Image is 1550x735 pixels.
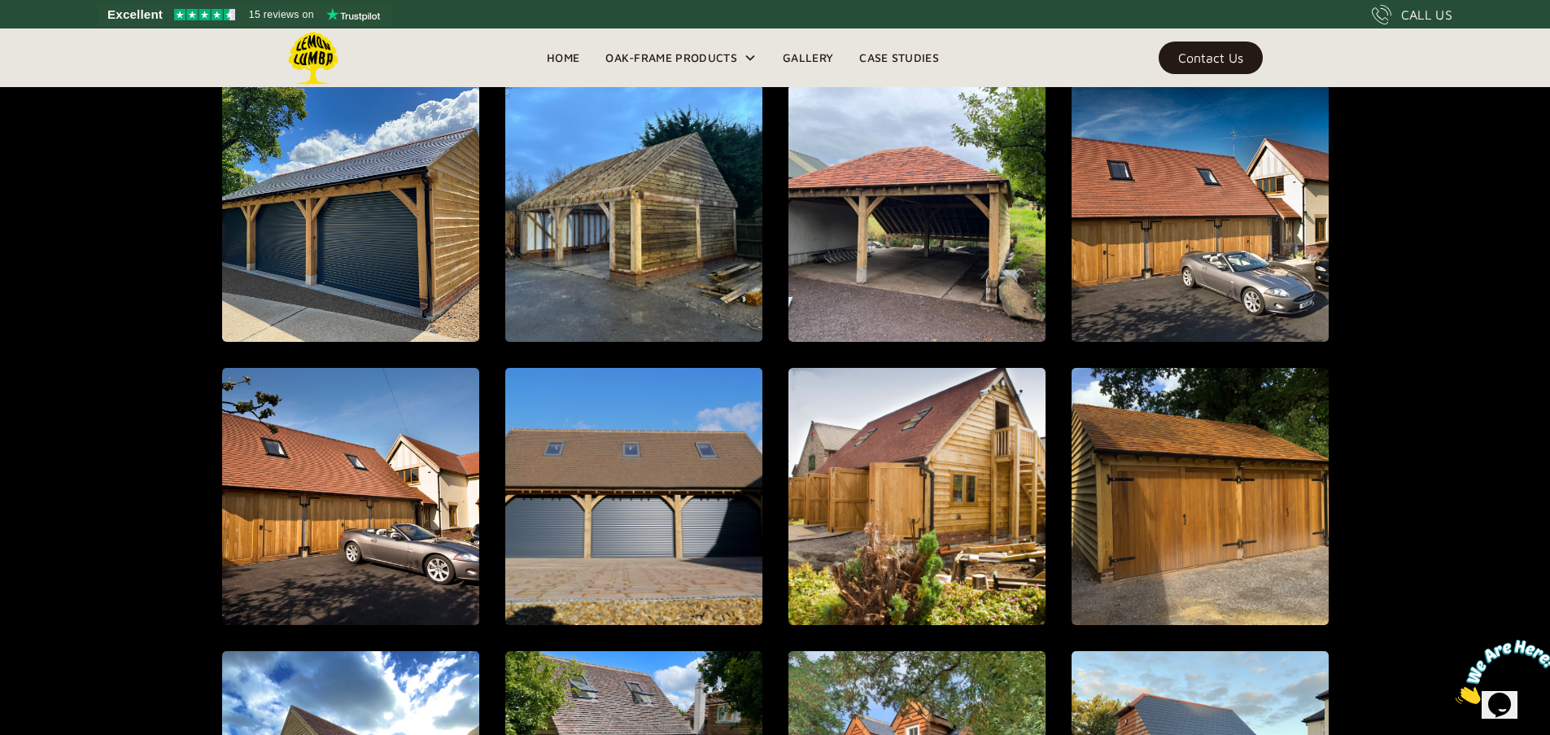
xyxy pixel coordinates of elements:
a: Case Studies [846,46,952,70]
a: CALL US [1372,5,1452,24]
img: Trustpilot 4.5 stars [174,9,235,20]
span: Excellent [107,5,163,24]
a: open lightbox [505,368,762,625]
span: 15 reviews on [249,5,314,24]
iframe: chat widget [1449,633,1550,711]
a: See Lemon Lumba reviews on Trustpilot [98,3,391,26]
a: open lightbox [1072,85,1329,342]
a: open lightbox [222,368,479,625]
div: Oak-Frame Products [605,48,737,68]
a: open lightbox [1072,368,1329,625]
a: open lightbox [788,85,1046,342]
a: Home [534,46,592,70]
a: Contact Us [1159,42,1263,74]
a: Gallery [770,46,846,70]
div: Contact Us [1178,52,1243,63]
div: CALL US [1401,5,1452,24]
img: Chat attention grabber [7,7,107,71]
div: Oak-Frame Products [592,28,770,87]
img: Trustpilot logo [326,8,380,21]
a: open lightbox [788,368,1046,625]
span: 1 [7,7,13,20]
a: open lightbox [505,85,762,342]
a: open lightbox [222,85,479,342]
